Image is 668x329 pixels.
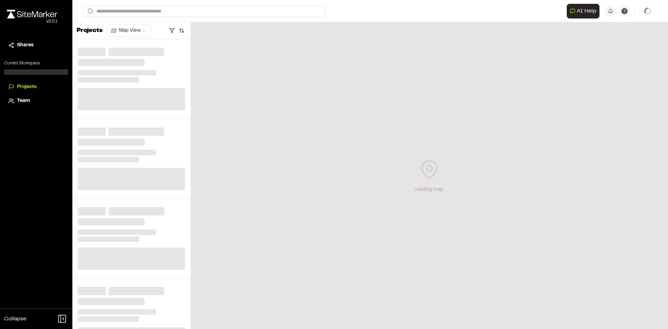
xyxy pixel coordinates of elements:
[17,97,30,105] span: Team
[567,4,599,18] button: Open AI Assistant
[8,83,64,91] a: Projects
[4,315,26,323] span: Collapse
[83,6,96,17] button: Search
[77,26,103,36] p: Projects
[17,41,33,49] span: Shares
[4,60,68,66] p: Current Workspace
[414,186,445,194] div: Loading map...
[7,18,57,25] div: Oh geez...please don't...
[17,83,37,91] span: Projects
[567,4,602,18] div: Open AI Assistant
[8,97,64,105] a: Team
[577,7,596,15] span: AI Help
[8,41,64,49] a: Shares
[7,10,57,18] img: rebrand.png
